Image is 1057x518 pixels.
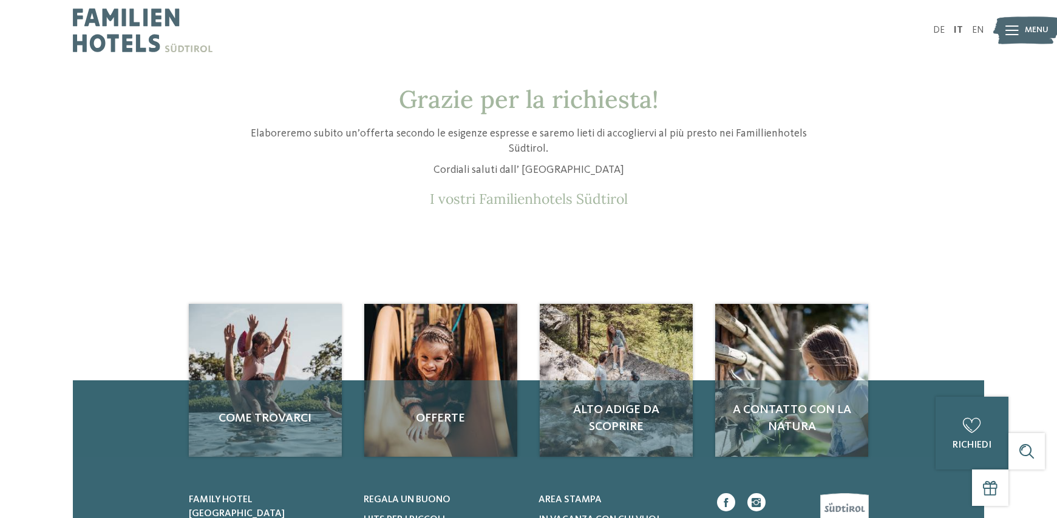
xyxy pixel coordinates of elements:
a: EN [972,25,984,35]
a: Richiesta A contatto con la natura [715,304,868,457]
img: Richiesta [189,304,342,457]
a: Richiesta Offerte [364,304,517,457]
img: Richiesta [715,304,868,457]
a: richiedi [936,397,1008,469]
span: Grazie per la richiesta! [399,84,659,115]
a: Area stampa [539,493,698,506]
a: Richiesta Come trovarci [189,304,342,457]
span: Alto Adige da scoprire [552,402,681,436]
a: IT [954,25,963,35]
span: Come trovarci [201,410,330,427]
span: Family hotel [GEOGRAPHIC_DATA] [189,495,285,518]
span: Area stampa [539,495,602,505]
span: Offerte [376,410,505,427]
a: Richiesta Alto Adige da scoprire [540,304,693,457]
img: Richiesta [364,304,517,457]
span: Regala un buono [364,495,450,505]
p: I vostri Familienhotels Südtirol [240,190,817,207]
span: Menu [1025,24,1049,36]
span: richiedi [953,440,991,450]
a: DE [933,25,945,35]
a: Regala un buono [364,493,523,506]
span: A contatto con la natura [727,402,856,436]
p: Cordiali saluti dall’ [GEOGRAPHIC_DATA] [240,163,817,178]
p: Elaboreremo subito un’offerta secondo le esigenze espresse e saremo lieti di accogliervi al più p... [240,126,817,156]
img: Richiesta [540,304,693,457]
